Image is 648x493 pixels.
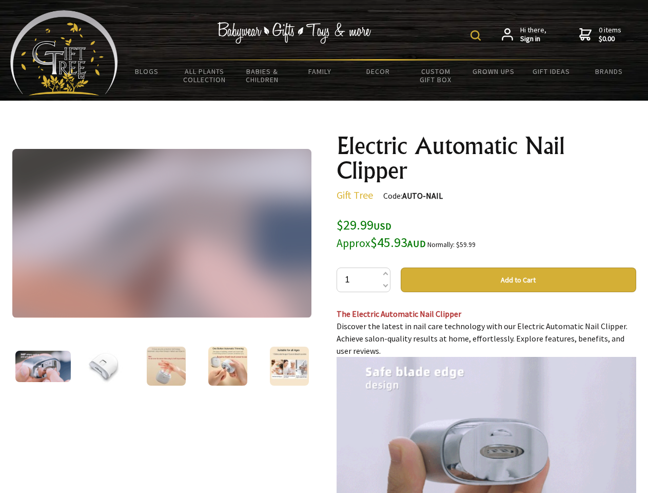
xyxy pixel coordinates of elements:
[374,220,391,232] span: USD
[337,236,370,250] small: Approx
[10,10,118,96] img: Babyware - Gifts - Toys and more...
[502,26,546,44] a: Hi there,Sign in
[337,309,461,319] span: The Electric Automatic Nail Clipper
[85,347,124,386] img: Electric Automatic Nail Clipper
[15,351,71,382] img: Electric Automatic Nail Clipper
[402,191,443,201] strong: AUTO-NAIL
[470,30,481,41] img: product search
[208,347,247,386] img: Electric Automatic Nail Clipper
[147,347,186,386] img: Electric Automatic Nail Clipper
[291,61,349,82] a: Family
[337,134,636,183] h1: Electric Automatic Nail Clipper
[218,22,371,44] img: Babywear - Gifts - Toys & more
[599,34,621,44] strong: $0.00
[349,61,407,82] a: Decor
[579,26,621,44] a: 0 items$0.00
[270,347,309,386] img: Electric Automatic Nail Clipper
[401,268,636,292] button: Add to Cart
[520,34,546,44] strong: Sign in
[176,61,234,90] a: All Plants Collection
[337,188,373,201] a: Gift Tree
[427,240,476,249] small: Normally: $59.99
[118,61,176,82] a: BLOGS
[407,238,426,250] span: AUD
[599,25,621,44] span: 0 items
[233,61,291,90] a: Babies & Children
[520,26,546,44] span: Hi there,
[12,149,312,318] img: Electric Automatic Nail Clipper
[580,61,638,82] a: Brands
[337,216,426,251] span: $29.99 $45.93
[464,61,522,82] a: Grown Ups
[407,61,465,90] a: Custom Gift Box
[522,61,580,82] a: Gift Ideas
[383,191,443,201] span: Code:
